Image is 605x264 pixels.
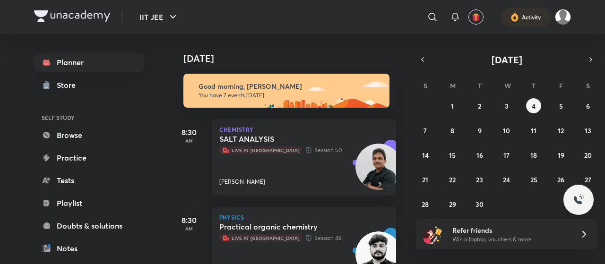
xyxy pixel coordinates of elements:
[418,196,433,212] button: September 28, 2025
[34,110,144,126] h6: SELF STUDY
[478,81,482,90] abbr: Tuesday
[472,123,487,138] button: September 9, 2025
[476,151,483,160] abbr: September 16, 2025
[526,98,541,113] button: September 4, 2025
[553,123,569,138] button: September 12, 2025
[553,172,569,187] button: September 26, 2025
[219,234,302,242] span: Live at [GEOGRAPHIC_DATA]
[422,151,429,160] abbr: September 14, 2025
[472,147,487,162] button: September 16, 2025
[57,79,81,91] div: Store
[452,225,569,235] h6: Refer friends
[34,148,144,167] a: Practice
[423,81,427,90] abbr: Sunday
[219,145,368,155] p: Session 50
[429,53,584,66] button: [DATE]
[580,98,596,113] button: September 6, 2025
[573,194,584,205] img: ttu
[423,225,442,244] img: referral
[580,123,596,138] button: September 13, 2025
[34,171,144,190] a: Tests
[450,126,454,135] abbr: September 8, 2025
[418,172,433,187] button: September 21, 2025
[559,81,563,90] abbr: Friday
[451,102,454,111] abbr: September 1, 2025
[558,126,564,135] abbr: September 12, 2025
[585,175,591,184] abbr: September 27, 2025
[219,134,337,144] h5: SALT ANALYSIS
[532,102,536,111] abbr: September 4, 2025
[449,200,456,209] abbr: September 29, 2025
[478,126,482,135] abbr: September 9, 2025
[170,127,208,138] h5: 8:30
[34,216,144,235] a: Doubts & solutions
[530,175,537,184] abbr: September 25, 2025
[557,175,564,184] abbr: September 26, 2025
[423,126,427,135] abbr: September 7, 2025
[526,123,541,138] button: September 11, 2025
[553,147,569,162] button: September 19, 2025
[559,102,563,111] abbr: September 5, 2025
[34,53,144,72] a: Planner
[219,146,302,154] span: Live at [GEOGRAPHIC_DATA]
[34,239,144,258] a: Notes
[526,172,541,187] button: September 25, 2025
[445,98,460,113] button: September 1, 2025
[503,151,510,160] abbr: September 17, 2025
[468,9,484,25] button: avatar
[499,147,514,162] button: September 17, 2025
[445,147,460,162] button: September 15, 2025
[499,172,514,187] button: September 24, 2025
[418,147,433,162] button: September 14, 2025
[199,82,381,91] h6: Good morning, [PERSON_NAME]
[555,9,571,25] img: VAITLA SRI VARSHITH
[34,10,110,24] a: Company Logo
[445,172,460,187] button: September 22, 2025
[553,98,569,113] button: September 5, 2025
[580,147,596,162] button: September 20, 2025
[170,138,208,144] p: AM
[34,126,144,145] a: Browse
[219,233,368,243] p: Session 46
[510,11,519,23] img: activity
[499,98,514,113] button: September 3, 2025
[503,175,510,184] abbr: September 24, 2025
[478,102,481,111] abbr: September 2, 2025
[584,151,592,160] abbr: September 20, 2025
[422,175,428,184] abbr: September 21, 2025
[445,123,460,138] button: September 8, 2025
[34,194,144,213] a: Playlist
[449,175,456,184] abbr: September 22, 2025
[472,196,487,212] button: September 30, 2025
[134,8,184,26] button: IIT JEE
[532,81,536,90] abbr: Thursday
[199,92,381,99] p: You have 7 events [DATE]
[183,74,389,108] img: morning
[445,196,460,212] button: September 29, 2025
[558,151,564,160] abbr: September 19, 2025
[472,13,480,21] img: avatar
[170,214,208,226] h5: 8:30
[219,222,337,231] h5: Practical organic chemistry
[531,126,536,135] abbr: September 11, 2025
[170,226,208,231] p: AM
[475,200,484,209] abbr: September 30, 2025
[219,214,389,220] p: Physics
[585,126,591,135] abbr: September 13, 2025
[580,172,596,187] button: September 27, 2025
[504,81,511,90] abbr: Wednesday
[472,98,487,113] button: September 2, 2025
[34,10,110,22] img: Company Logo
[586,81,590,90] abbr: Saturday
[492,53,522,66] span: [DATE]
[503,126,510,135] abbr: September 10, 2025
[476,175,483,184] abbr: September 23, 2025
[183,53,406,64] h4: [DATE]
[452,235,569,244] p: Win a laptop, vouchers & more
[34,76,144,94] a: Store
[499,123,514,138] button: September 10, 2025
[418,123,433,138] button: September 7, 2025
[526,147,541,162] button: September 18, 2025
[450,81,456,90] abbr: Monday
[530,151,537,160] abbr: September 18, 2025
